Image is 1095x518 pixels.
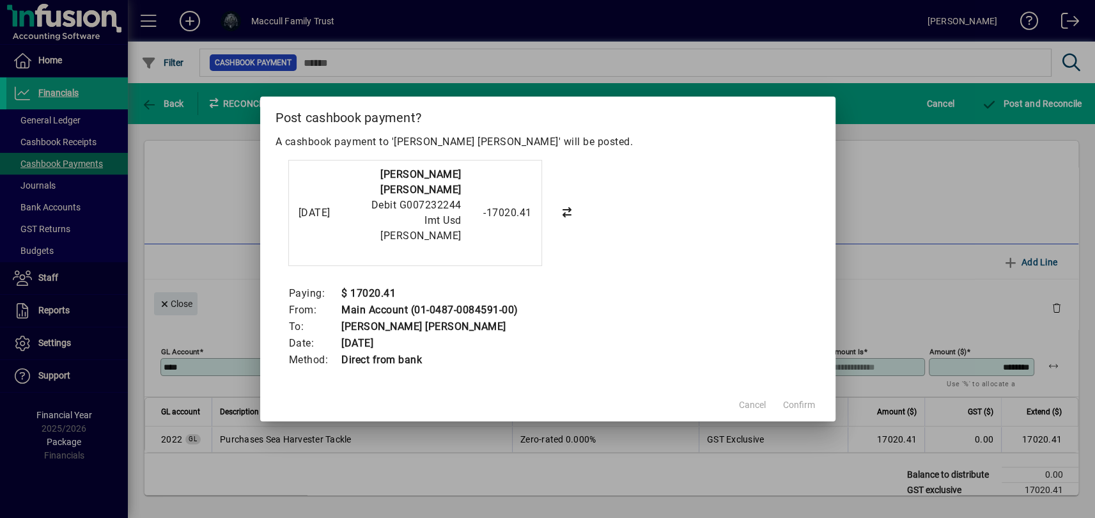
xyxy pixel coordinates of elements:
td: $ 17020.41 [341,285,518,302]
td: Direct from bank [341,352,518,368]
h2: Post cashbook payment? [260,97,835,134]
span: Debit G007232244 Imt Usd [PERSON_NAME] [371,199,462,242]
td: Date: [288,335,341,352]
strong: [PERSON_NAME] [PERSON_NAME] [380,168,462,196]
div: -17020.41 [468,205,532,221]
td: [PERSON_NAME] [PERSON_NAME] [341,318,518,335]
div: [DATE] [299,205,350,221]
td: [DATE] [341,335,518,352]
td: To: [288,318,341,335]
td: From: [288,302,341,318]
p: A cashbook payment to '[PERSON_NAME] [PERSON_NAME]' will be posted. [276,134,820,150]
td: Main Account (01-0487-0084591-00) [341,302,518,318]
td: Paying: [288,285,341,302]
td: Method: [288,352,341,368]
